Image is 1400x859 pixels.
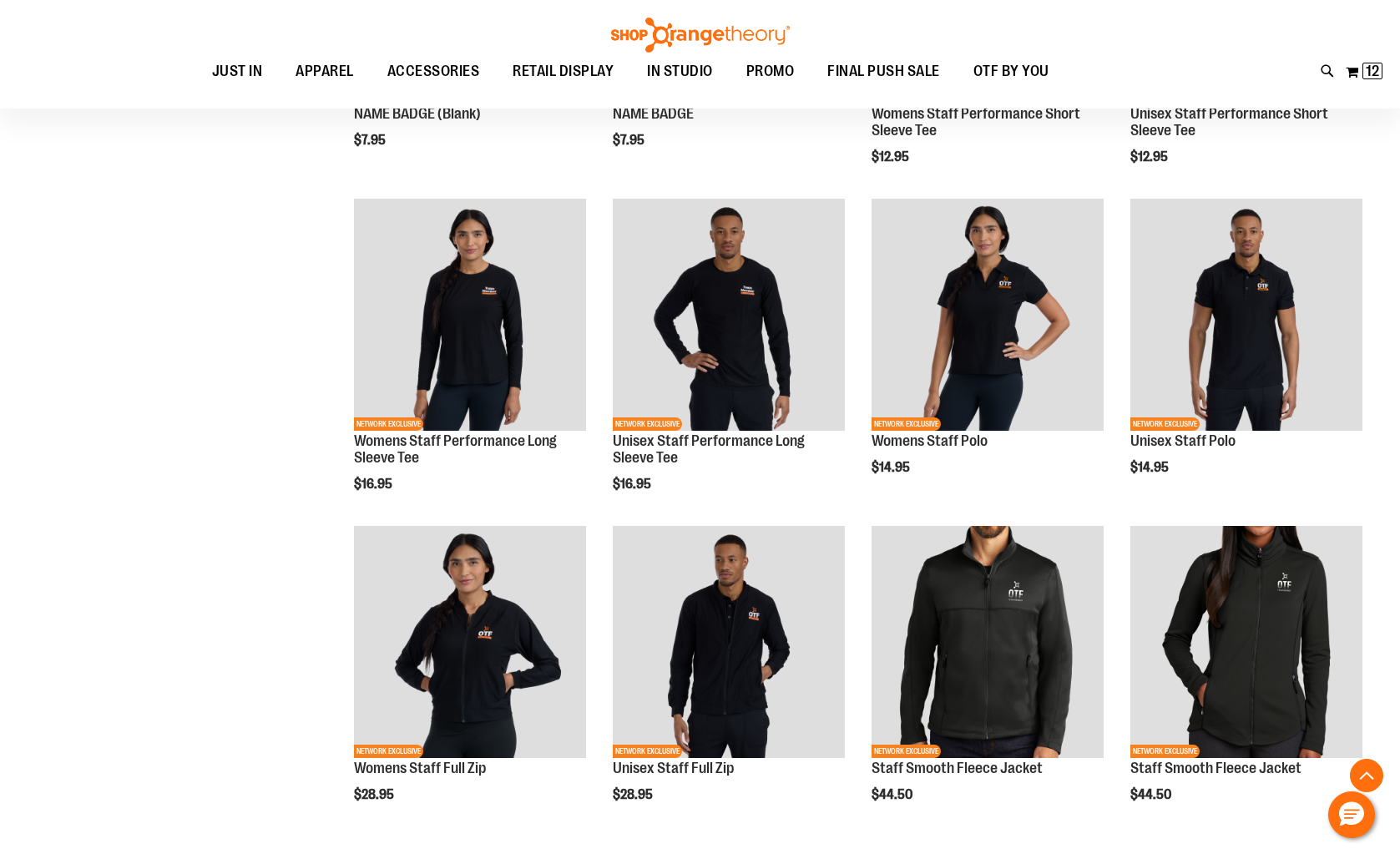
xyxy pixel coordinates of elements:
[604,190,853,533] div: product
[1130,105,1328,139] a: Unisex Staff Performance Short Sleeve Tee
[371,53,497,91] a: ACCESSORIES
[195,53,280,91] a: JUST IN
[863,190,1112,517] div: product
[613,432,805,466] a: Unisex Staff Performance Long Sleeve Tee
[513,53,614,90] span: RETAIL DISPLAY
[613,477,654,492] span: $16.95
[354,105,481,122] a: NAME BADGE (Blank)
[872,417,941,431] span: NETWORK EXCLUSIVE
[354,199,586,433] a: Womens Staff Performance Long Sleeve TeeNETWORK EXCLUSIVE
[973,53,1049,90] span: OTF BY YOU
[1366,63,1379,79] span: 12
[872,787,915,802] span: $44.50
[872,526,1104,760] a: Product image for Smooth Fleece JacketNETWORK EXCLUSIVE
[613,199,845,433] a: Unisex Staff Performance Long Sleeve TeeNETWORK EXCLUSIVE
[613,199,845,431] img: Unisex Staff Performance Long Sleeve Tee
[613,526,845,760] a: Unisex Staff Full ZipNETWORK EXCLUSIVE
[1130,199,1362,433] a: Unisex Staff PoloNETWORK EXCLUSIVE
[647,53,713,90] span: IN STUDIO
[279,53,371,91] a: APPAREL
[957,53,1066,91] a: OTF BY YOU
[1130,199,1362,431] img: Unisex Staff Polo
[1130,526,1362,760] a: Product image for Smooth Fleece JacketNETWORK EXCLUSIVE
[1122,190,1371,517] div: product
[354,526,586,760] a: Womens Staff Full ZipNETWORK EXCLUSIVE
[346,518,594,844] div: product
[613,105,694,122] a: NAME BADGE
[613,787,655,802] span: $28.95
[872,105,1080,139] a: Womens Staff Performance Short Sleeve Tee
[613,760,734,776] a: Unisex Staff Full Zip
[811,53,957,91] a: FINAL PUSH SALE
[496,53,630,91] a: RETAIL DISPLAY
[613,133,647,148] span: $7.95
[1130,745,1200,758] span: NETWORK EXCLUSIVE
[609,18,792,53] img: Shop Orangetheory
[346,190,594,533] div: product
[872,432,988,449] a: Womens Staff Polo
[354,760,486,776] a: Womens Staff Full Zip
[354,432,557,466] a: Womens Staff Performance Long Sleeve Tee
[613,745,682,758] span: NETWORK EXCLUSIVE
[604,518,853,844] div: product
[872,745,941,758] span: NETWORK EXCLUSIVE
[872,526,1104,758] img: Product image for Smooth Fleece Jacket
[613,417,682,431] span: NETWORK EXCLUSIVE
[827,53,940,90] span: FINAL PUSH SALE
[1328,791,1375,838] button: Hello, have a question? Let’s chat.
[296,53,354,90] span: APPAREL
[1130,417,1200,431] span: NETWORK EXCLUSIVE
[1122,518,1371,844] div: product
[1130,760,1301,776] a: Staff Smooth Fleece Jacket
[730,53,811,91] a: PROMO
[1130,787,1174,802] span: $44.50
[1130,149,1170,164] span: $12.95
[354,477,395,492] span: $16.95
[613,526,845,758] img: Unisex Staff Full Zip
[872,460,912,475] span: $14.95
[1130,526,1362,758] img: Product image for Smooth Fleece Jacket
[872,199,1104,433] a: Womens Staff PoloNETWORK EXCLUSIVE
[1130,432,1236,449] a: Unisex Staff Polo
[354,745,423,758] span: NETWORK EXCLUSIVE
[872,760,1043,776] a: Staff Smooth Fleece Jacket
[387,53,480,90] span: ACCESSORIES
[872,149,912,164] span: $12.95
[746,53,795,90] span: PROMO
[354,526,586,758] img: Womens Staff Full Zip
[354,787,397,802] span: $28.95
[212,53,263,90] span: JUST IN
[354,417,423,431] span: NETWORK EXCLUSIVE
[1350,759,1383,792] button: Back To Top
[354,199,586,431] img: Womens Staff Performance Long Sleeve Tee
[863,518,1112,844] div: product
[354,133,388,148] span: $7.95
[872,199,1104,431] img: Womens Staff Polo
[630,53,730,90] a: IN STUDIO
[1130,460,1171,475] span: $14.95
